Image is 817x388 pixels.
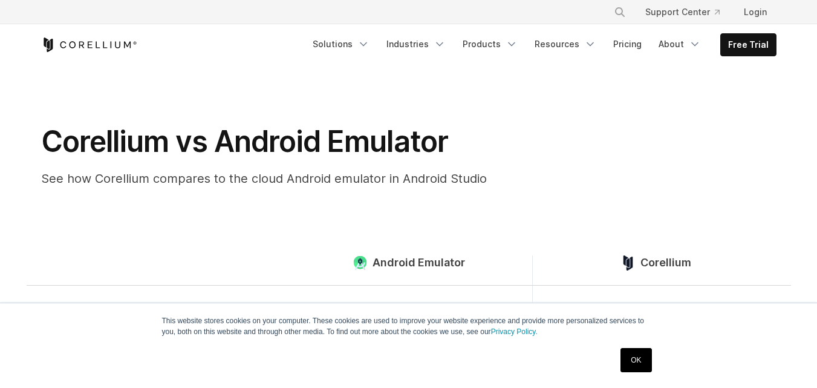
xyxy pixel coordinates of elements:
a: Solutions [305,33,377,55]
p: See how Corellium compares to the cloud Android emulator in Android Studio [41,169,525,188]
a: Products [455,33,525,55]
button: Search [609,1,631,23]
a: Pricing [606,33,649,55]
a: Corellium Home [41,38,137,52]
div: Navigation Menu [599,1,776,23]
h1: Corellium vs Android Emulator [41,123,525,160]
a: About [651,33,708,55]
a: Login [734,1,776,23]
div: Navigation Menu [305,33,776,56]
span: Corellium [640,256,691,270]
a: Resources [527,33,604,55]
a: Support Center [636,1,729,23]
a: Free Trial [721,34,776,56]
span: Android Emulator [373,256,465,270]
a: Privacy Policy. [491,327,538,336]
a: Industries [379,33,453,55]
img: compare_android--large [353,255,368,271]
a: OK [620,348,651,372]
p: This website stores cookies on your computer. These cookies are used to improve your website expe... [162,315,656,337]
